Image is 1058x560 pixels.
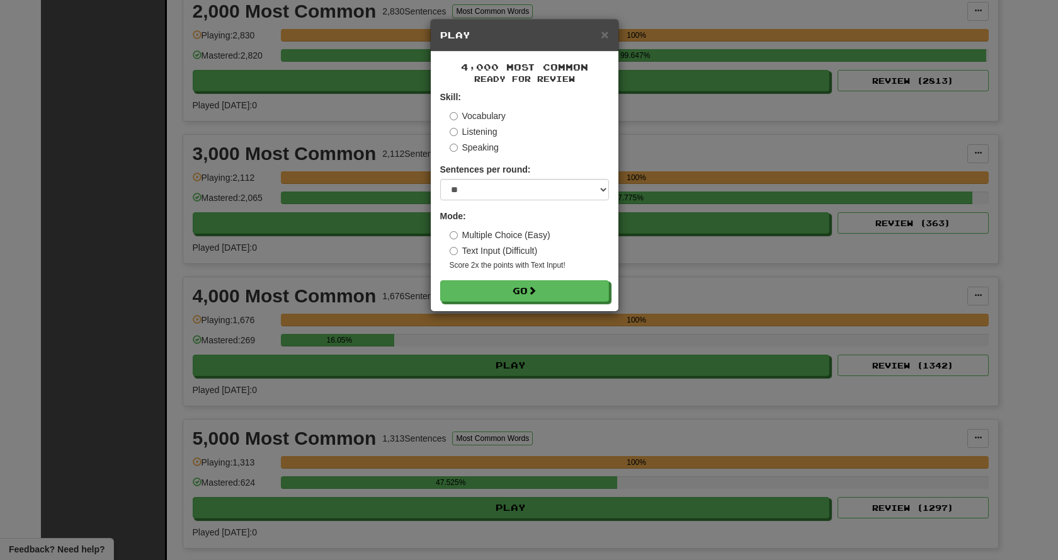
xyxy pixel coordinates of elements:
strong: Mode: [440,211,466,221]
small: Score 2x the points with Text Input ! [450,260,609,271]
button: Go [440,280,609,302]
label: Speaking [450,141,499,154]
label: Text Input (Difficult) [450,244,538,257]
h5: Play [440,29,609,42]
label: Vocabulary [450,110,506,122]
span: 4,000 Most Common [461,62,588,72]
button: Close [601,28,608,41]
input: Multiple Choice (Easy) [450,231,458,239]
input: Speaking [450,144,458,152]
label: Sentences per round: [440,163,531,176]
strong: Skill: [440,92,461,102]
span: × [601,27,608,42]
input: Listening [450,128,458,136]
label: Multiple Choice (Easy) [450,229,550,241]
small: Ready for Review [440,74,609,84]
input: Text Input (Difficult) [450,247,458,255]
input: Vocabulary [450,112,458,120]
label: Listening [450,125,498,138]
